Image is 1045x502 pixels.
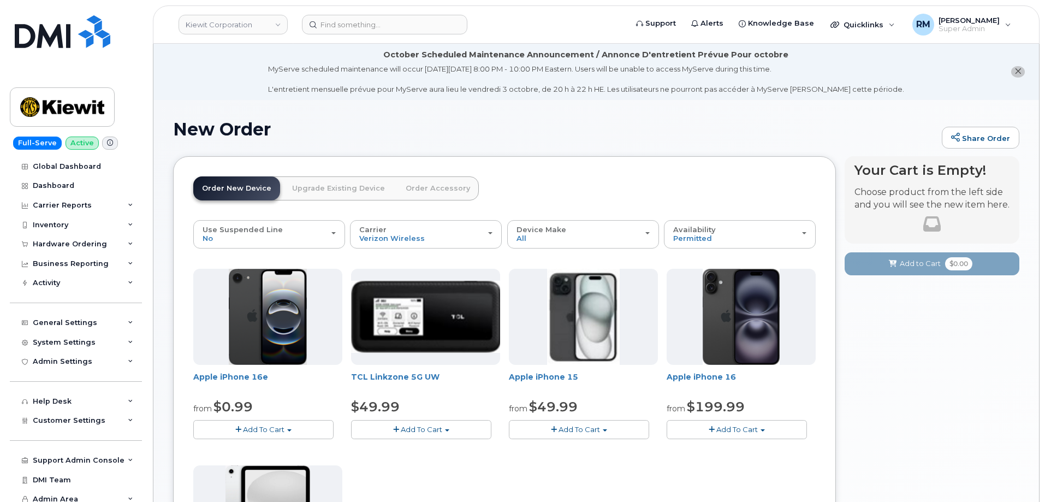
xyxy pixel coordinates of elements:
div: TCL Linkzone 5G UW [351,371,500,393]
a: Apple iPhone 15 [509,372,578,382]
span: Permitted [673,234,712,243]
small: from [193,404,212,414]
a: Share Order [942,127,1019,149]
button: Add To Cart [351,420,491,439]
h1: New Order [173,120,936,139]
a: Apple iPhone 16 [667,372,736,382]
button: Add To Cart [193,420,334,439]
span: Add To Cart [559,425,600,434]
span: Availability [673,225,716,234]
span: Add to Cart [900,258,941,269]
iframe: Messenger Launcher [998,454,1037,494]
span: $0.00 [945,257,972,270]
button: Add To Cart [509,420,649,439]
span: Use Suspended Line [203,225,283,234]
span: $49.99 [529,399,578,415]
button: Device Make All [507,220,659,249]
button: Use Suspended Line No [193,220,345,249]
a: Apple iPhone 16e [193,372,268,382]
a: Upgrade Existing Device [283,176,394,200]
span: $49.99 [351,399,400,415]
small: from [509,404,527,414]
span: All [516,234,526,243]
span: Add To Cart [716,425,758,434]
img: linkzone5g.png [351,281,500,353]
button: Carrier Verizon Wireless [350,220,502,249]
img: iphone16e.png [229,269,307,365]
span: Device Make [516,225,566,234]
span: No [203,234,213,243]
div: October Scheduled Maintenance Announcement / Annonce D'entretient Prévue Pour octobre [383,49,788,61]
span: $0.99 [213,399,253,415]
button: Availability Permitted [664,220,816,249]
button: Add To Cart [667,420,807,439]
a: Order New Device [193,176,280,200]
a: TCL Linkzone 5G UW [351,372,440,382]
p: Choose product from the left side and you will see the new item here. [854,186,1010,211]
span: Add To Cart [243,425,284,434]
div: Apple iPhone 16 [667,371,816,393]
h4: Your Cart is Empty! [854,163,1010,178]
small: from [667,404,685,414]
div: Apple iPhone 15 [509,371,658,393]
a: Order Accessory [397,176,479,200]
div: MyServe scheduled maintenance will occur [DATE][DATE] 8:00 PM - 10:00 PM Eastern. Users will be u... [268,64,904,95]
button: Add to Cart $0.00 [845,252,1019,275]
img: iphone_16_plus.png [703,269,780,365]
span: $199.99 [687,399,745,415]
button: close notification [1011,66,1025,78]
div: Apple iPhone 16e [193,371,342,393]
span: Verizon Wireless [359,234,425,243]
span: Carrier [359,225,387,234]
span: Add To Cart [401,425,442,434]
img: iphone15.jpg [547,269,620,365]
